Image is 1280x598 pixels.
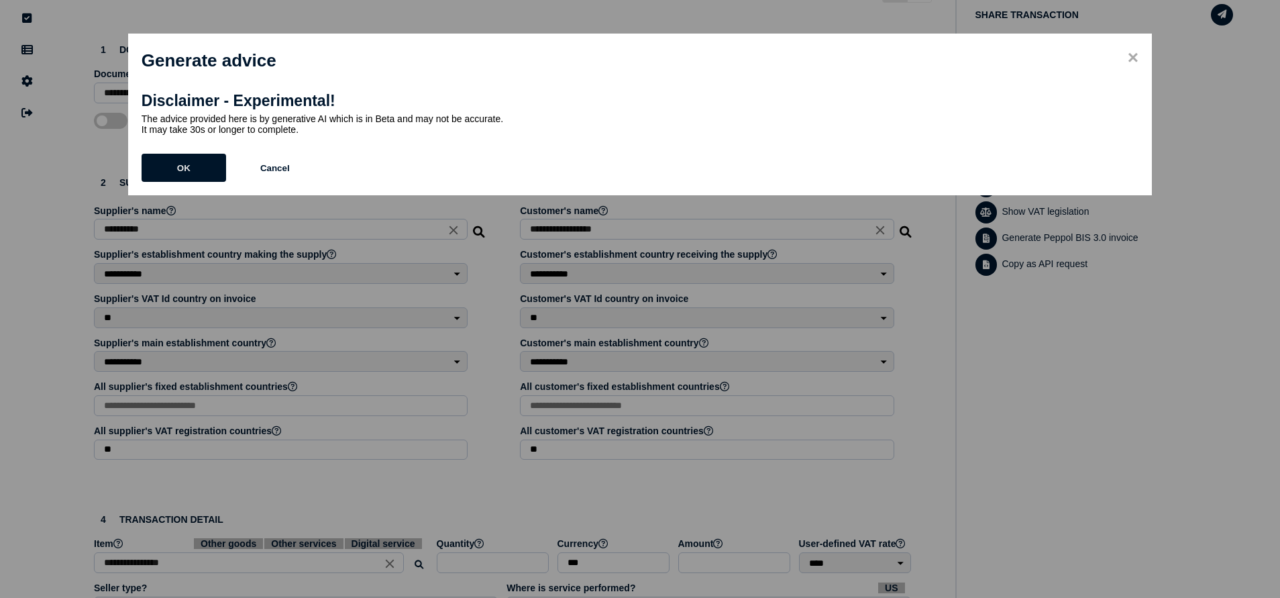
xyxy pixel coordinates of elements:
h1: Generate advice [142,50,1138,71]
div: The advice provided here is by generative AI which is in Beta and may not be accurate. [142,113,1138,124]
div: It may take 30s or longer to complete. [142,124,1138,135]
button: Cancel [233,154,317,182]
span: × [1128,47,1138,68]
button: OK [142,154,226,182]
h2: Disclaimer - Experimental! [142,92,1138,110]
